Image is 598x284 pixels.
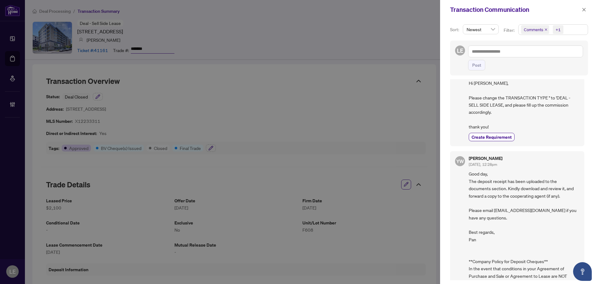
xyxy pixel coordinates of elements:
[467,25,495,34] span: Newest
[556,26,561,33] div: +1
[469,156,502,161] h5: [PERSON_NAME]
[456,157,464,165] span: YW
[521,25,549,34] span: Comments
[524,26,543,33] span: Comments
[469,133,515,141] button: Create Requirement
[468,60,485,70] button: Post
[457,46,463,55] span: LE
[582,7,586,12] span: close
[450,5,580,14] div: Transaction Communication
[472,134,512,140] span: Create Requirement
[450,26,460,33] p: Sort:
[544,28,548,31] span: close
[469,79,579,131] span: Hi [PERSON_NAME], Please change the TRANSACTION TYPE '' to 'DEAL -SELL SIDE LEASE, and please fil...
[504,27,515,34] p: Filter:
[573,262,592,281] button: Open asap
[469,162,497,167] span: [DATE], 12:28pm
